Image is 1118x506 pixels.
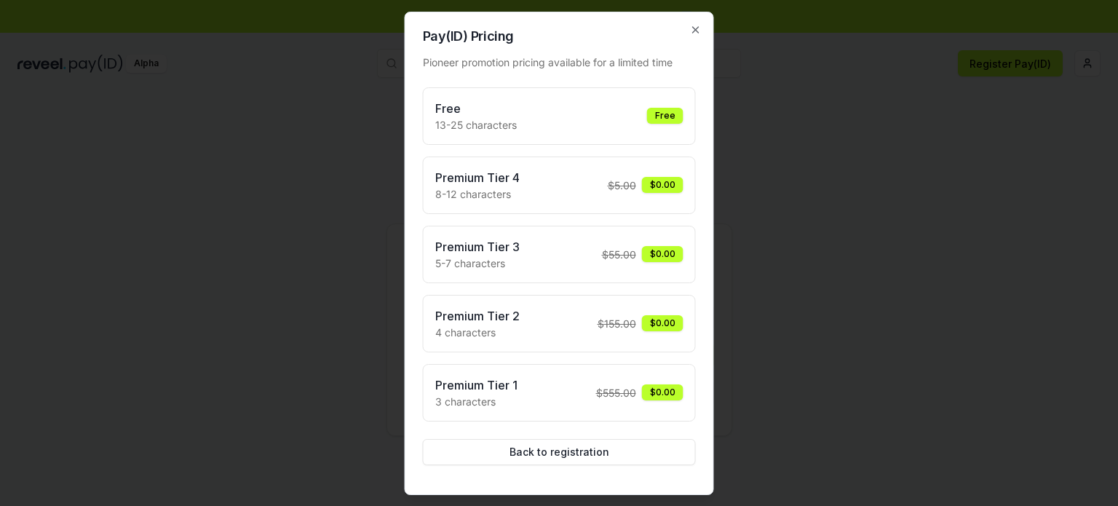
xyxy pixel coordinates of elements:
h3: Free [435,100,517,117]
span: $ 5.00 [608,178,636,193]
div: $0.00 [642,315,683,331]
div: Pioneer promotion pricing available for a limited time [423,55,696,70]
div: $0.00 [642,384,683,400]
button: Back to registration [423,439,696,465]
h3: Premium Tier 2 [435,307,520,325]
div: $0.00 [642,177,683,193]
h3: Premium Tier 4 [435,169,520,186]
h3: Premium Tier 3 [435,238,520,256]
div: $0.00 [642,246,683,262]
span: $ 55.00 [602,247,636,262]
span: $ 155.00 [598,316,636,331]
p: 4 characters [435,325,520,340]
p: 3 characters [435,394,518,409]
p: 13-25 characters [435,117,517,133]
h2: Pay(ID) Pricing [423,30,696,43]
span: $ 555.00 [596,385,636,400]
h3: Premium Tier 1 [435,376,518,394]
p: 5-7 characters [435,256,520,271]
p: 8-12 characters [435,186,520,202]
div: Free [647,108,683,124]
